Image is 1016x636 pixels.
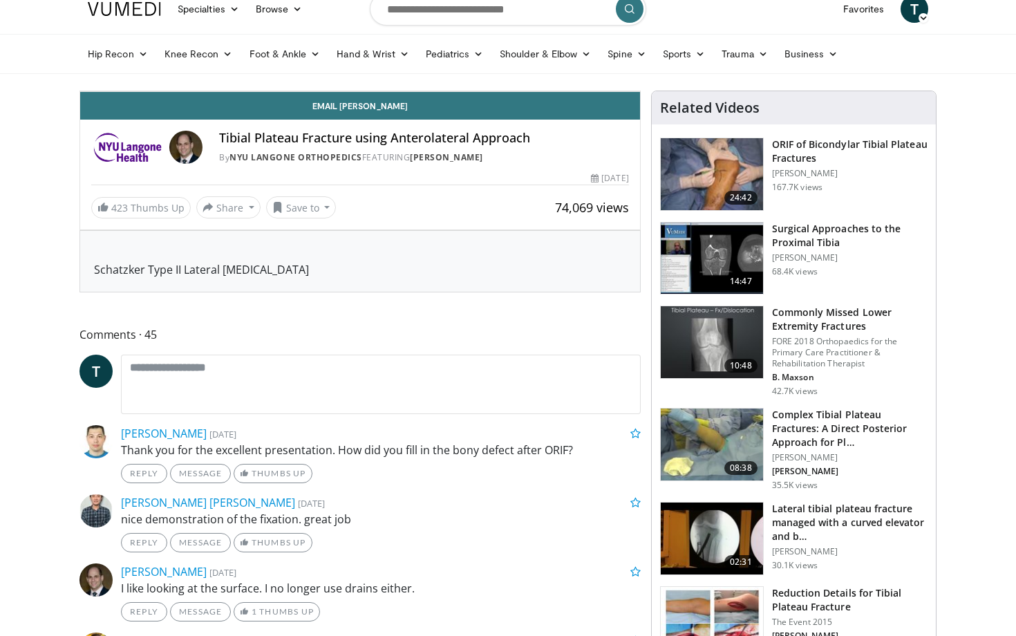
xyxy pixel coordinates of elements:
a: 1 Thumbs Up [234,602,320,621]
img: Avatar [79,563,113,597]
span: 74,069 views [555,199,629,216]
p: Thank you for the excellent presentation. How did you fill in the bony defect after ORIF? [121,442,641,458]
video-js: Video Player [80,91,640,92]
a: Pediatrics [417,40,491,68]
h4: Tibial Plateau Fracture using Anterolateral Approach [219,131,628,146]
div: Schatzker Type II Lateral [MEDICAL_DATA] [94,245,626,278]
a: Thumbs Up [234,533,312,552]
h3: Reduction Details for Tibial Plateau Fracture [772,586,928,614]
span: 14:47 [724,274,758,288]
a: 10:48 Commonly Missed Lower Extremity Fractures FORE 2018 Orthopaedics for the Primary Care Pract... [660,306,928,397]
button: Save to [266,196,337,218]
span: 423 [111,201,128,214]
p: [PERSON_NAME] [772,452,928,463]
img: Avatar [79,494,113,527]
img: DA_UIUPltOAJ8wcH4xMDoxOjB1O8AjAz.150x105_q85_crop-smart_upscale.jpg [661,223,763,294]
h3: Commonly Missed Lower Extremity Fractures [772,306,928,333]
div: By FEATURING [219,151,628,164]
a: Hip Recon [79,40,156,68]
img: 4aa379b6-386c-4fb5-93ee-de5617843a87.150x105_q85_crop-smart_upscale.jpg [661,306,763,378]
a: [PERSON_NAME] [PERSON_NAME] [121,495,295,510]
span: 08:38 [724,461,758,475]
span: 1 [252,606,257,617]
a: Sports [655,40,714,68]
p: [PERSON_NAME] [772,168,928,179]
a: Foot & Ankle [241,40,329,68]
span: 10:48 [724,359,758,373]
a: Reply [121,602,167,621]
a: [PERSON_NAME] [121,426,207,441]
h3: ORIF of Bicondylar Tibial Plateau Fractures [772,138,928,165]
a: Reply [121,533,167,552]
h3: Surgical Approaches to the Proximal Tibia [772,222,928,250]
a: Thumbs Up [234,464,312,483]
a: Spine [599,40,654,68]
h3: Complex Tibial Plateau Fractures: A Direct Posterior Approach for Pl… [772,408,928,449]
p: [PERSON_NAME] [772,252,928,263]
a: Email [PERSON_NAME] [80,92,640,120]
p: nice demonstration of the fixation. great job [121,511,641,527]
p: 167.7K views [772,182,822,193]
img: Avatar [169,131,203,164]
a: T [79,355,113,388]
a: Reply [121,464,167,483]
p: 35.5K views [772,480,818,491]
p: [PERSON_NAME] [772,466,928,477]
small: [DATE] [209,428,236,440]
small: [DATE] [209,566,236,579]
p: FORE 2018 Orthopaedics for the Primary Care Practitioner & Rehabilitation Therapist [772,336,928,369]
a: 423 Thumbs Up [91,197,191,218]
a: Business [776,40,847,68]
a: [PERSON_NAME] [410,151,483,163]
a: Message [170,533,231,552]
a: NYU Langone Orthopedics [229,151,362,163]
img: NYU Langone Orthopedics [91,131,164,164]
img: a3c47f0e-2ae2-4b3a-bf8e-14343b886af9.150x105_q85_crop-smart_upscale.jpg [661,409,763,480]
h4: Related Videos [660,100,760,116]
img: Levy_Tib_Plat_100000366_3.jpg.150x105_q85_crop-smart_upscale.jpg [661,138,763,210]
a: Shoulder & Elbow [491,40,599,68]
a: Knee Recon [156,40,241,68]
a: Message [170,602,231,621]
p: 30.1K views [772,560,818,571]
a: 08:38 Complex Tibial Plateau Fractures: A Direct Posterior Approach for Pl… [PERSON_NAME] [PERSON... [660,408,928,491]
a: 24:42 ORIF of Bicondylar Tibial Plateau Fractures [PERSON_NAME] 167.7K views [660,138,928,211]
a: [PERSON_NAME] [121,564,207,579]
small: [DATE] [298,497,325,509]
p: [PERSON_NAME] [772,546,928,557]
a: Hand & Wrist [328,40,417,68]
div: [DATE] [591,172,628,185]
a: 02:31 Lateral tibial plateau fracture managed with a curved elevator and b… [PERSON_NAME] 30.1K v... [660,502,928,575]
a: Trauma [713,40,776,68]
img: Avatar [79,425,113,458]
p: 42.7K views [772,386,818,397]
p: I like looking at the surface. I no longer use drains either. [121,580,641,597]
span: Comments 45 [79,326,641,344]
button: Share [196,196,261,218]
p: The Event 2015 [772,617,928,628]
span: 24:42 [724,191,758,205]
a: Message [170,464,231,483]
p: B. Maxson [772,372,928,383]
img: VuMedi Logo [88,2,161,16]
h3: Lateral tibial plateau fracture managed with a curved elevator and b… [772,502,928,543]
span: 02:31 [724,555,758,569]
a: 14:47 Surgical Approaches to the Proximal Tibia [PERSON_NAME] 68.4K views [660,222,928,295]
img: ssCKXnGZZaxxNNa35hMDoxOjBvO2OFFA_1.150x105_q85_crop-smart_upscale.jpg [661,503,763,574]
p: 68.4K views [772,266,818,277]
